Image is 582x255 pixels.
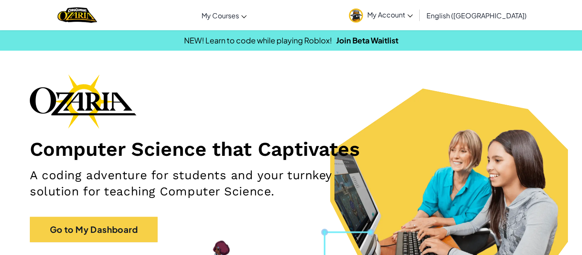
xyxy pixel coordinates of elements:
a: Go to My Dashboard [30,217,158,242]
img: avatar [349,9,363,23]
span: English ([GEOGRAPHIC_DATA]) [426,11,527,20]
a: Ozaria by CodeCombat logo [58,6,97,24]
h2: A coding adventure for students and your turnkey solution for teaching Computer Science. [30,167,380,200]
span: NEW! Learn to code while playing Roblox! [184,35,332,45]
a: Join Beta Waitlist [336,35,398,45]
img: Ozaria branding logo [30,74,136,129]
img: Home [58,6,97,24]
h1: Computer Science that Captivates [30,137,552,161]
span: My Courses [202,11,239,20]
span: My Account [367,10,413,19]
a: English ([GEOGRAPHIC_DATA]) [422,4,531,27]
a: My Account [345,2,417,29]
a: My Courses [197,4,251,27]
